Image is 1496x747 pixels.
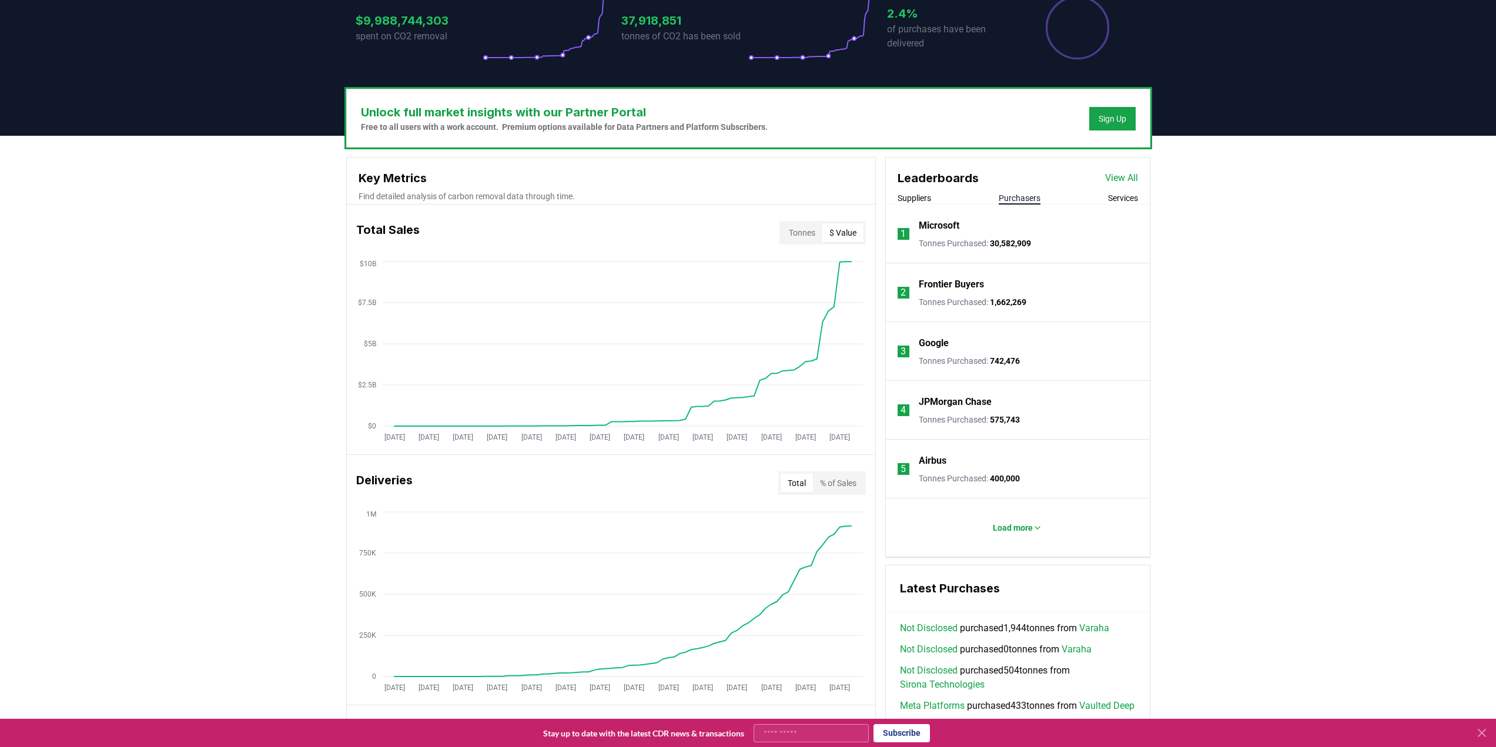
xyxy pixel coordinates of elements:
tspan: [DATE] [761,433,781,441]
span: 1,662,269 [990,297,1026,307]
button: $ Value [822,223,864,242]
tspan: 750K [359,549,376,557]
tspan: [DATE] [590,433,610,441]
p: 3 [901,344,906,359]
tspan: [DATE] [761,684,781,692]
tspan: [DATE] [521,684,541,692]
tspan: [DATE] [453,433,473,441]
p: spent on CO2 removal [356,29,483,43]
span: purchased 1,944 tonnes from [900,621,1109,635]
tspan: [DATE] [555,684,575,692]
h3: Latest Purchases [900,579,1136,597]
p: Tonnes Purchased : [919,414,1020,426]
p: Load more [993,522,1033,534]
tspan: [DATE] [727,684,747,692]
tspan: [DATE] [453,684,473,692]
a: JPMorgan Chase [919,395,992,409]
button: Sign Up [1089,107,1136,130]
h3: Deliveries [356,471,413,495]
a: Varaha [1079,621,1109,635]
p: Tonnes Purchased : [919,473,1020,484]
tspan: [DATE] [487,684,507,692]
span: 30,582,909 [990,239,1031,248]
button: Load more [983,516,1052,540]
button: Tonnes [782,223,822,242]
span: purchased 504 tonnes from [900,664,1136,692]
h3: Unlock full market insights with our Partner Portal [361,103,768,121]
p: 2 [901,286,906,300]
tspan: [DATE] [624,684,644,692]
tspan: $10B [360,260,376,268]
a: Google [919,336,949,350]
a: View All [1105,171,1138,185]
button: Total [781,474,813,493]
tspan: [DATE] [555,433,575,441]
tspan: [DATE] [829,684,850,692]
span: purchased 433 tonnes from [900,699,1134,713]
tspan: [DATE] [590,684,610,692]
tspan: [DATE] [487,433,507,441]
tspan: [DATE] [384,684,404,692]
tspan: [DATE] [624,433,644,441]
button: Services [1108,192,1138,204]
p: tonnes of CO2 has been sold [621,29,748,43]
h3: Total Sales [356,221,420,244]
tspan: [DATE] [692,433,712,441]
button: % of Sales [813,474,864,493]
a: Sirona Technologies [900,678,985,692]
tspan: [DATE] [658,433,678,441]
a: Not Disclosed [900,664,958,678]
tspan: [DATE] [418,433,439,441]
a: Not Disclosed [900,642,958,656]
tspan: [DATE] [521,433,541,441]
p: Free to all users with a work account. Premium options available for Data Partners and Platform S... [361,121,768,133]
tspan: $0 [368,422,376,430]
span: 400,000 [990,474,1020,483]
span: purchased 0 tonnes from [900,642,1092,656]
p: of purchases have been delivered [887,22,1014,51]
a: Airbus [919,454,946,468]
h3: Leaderboards [898,169,979,187]
tspan: [DATE] [795,433,815,441]
tspan: $2.5B [358,381,376,389]
a: Sign Up [1099,113,1126,125]
tspan: $5B [364,340,376,348]
button: Suppliers [898,192,931,204]
tspan: [DATE] [692,684,712,692]
h3: 2.4% [887,5,1014,22]
h3: 37,918,851 [621,12,748,29]
tspan: [DATE] [727,433,747,441]
tspan: 0 [372,672,376,681]
a: Frontier Buyers [919,277,984,292]
p: Tonnes Purchased : [919,296,1026,308]
a: Not Disclosed [900,621,958,635]
button: Purchasers [999,192,1040,204]
tspan: 500K [359,590,376,598]
p: Tonnes Purchased : [919,237,1031,249]
tspan: [DATE] [384,433,404,441]
tspan: $7.5B [358,299,376,307]
a: Varaha [1062,642,1092,656]
tspan: 1M [366,510,376,518]
p: Find detailed analysis of carbon removal data through time. [359,190,864,202]
a: Vaulted Deep [1079,699,1134,713]
p: Tonnes Purchased : [919,355,1020,367]
p: 4 [901,403,906,417]
p: 1 [901,227,906,241]
a: Microsoft [919,219,959,233]
tspan: [DATE] [418,684,439,692]
a: Meta Platforms [900,699,965,713]
h3: Key Metrics [359,169,864,187]
span: 575,743 [990,415,1020,424]
span: 742,476 [990,356,1020,366]
tspan: [DATE] [658,684,678,692]
tspan: 250K [359,631,376,639]
tspan: [DATE] [795,684,815,692]
tspan: [DATE] [829,433,850,441]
